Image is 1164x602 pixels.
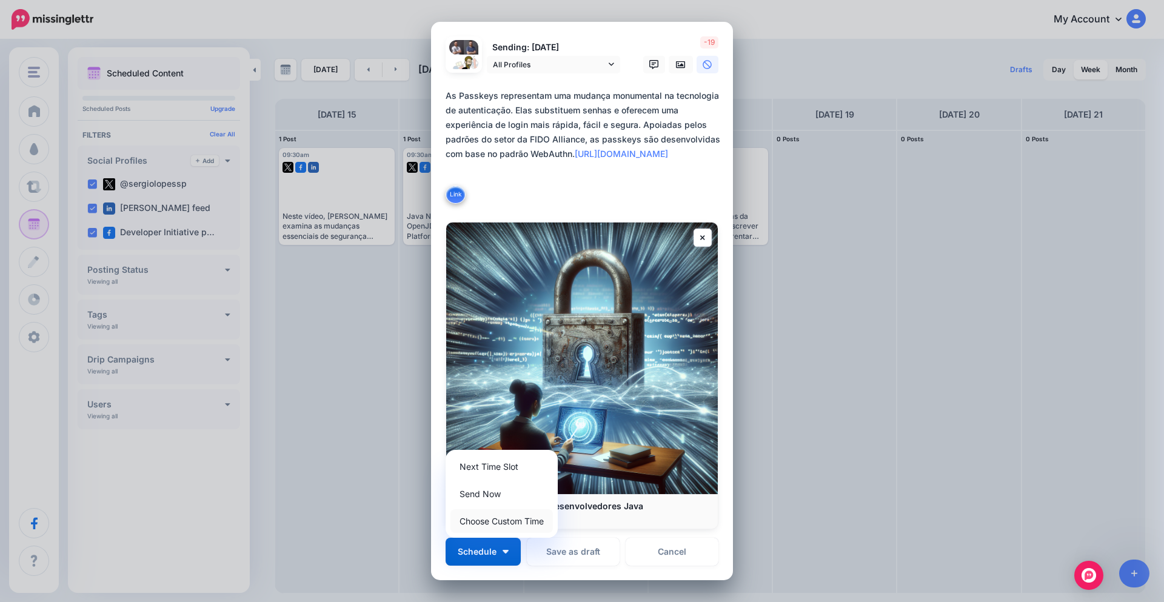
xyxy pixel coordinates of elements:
[446,538,521,566] button: Schedule
[1074,561,1103,590] div: Open Intercom Messenger
[458,512,706,523] p: [DOMAIN_NAME]
[700,36,718,48] span: -19
[449,55,478,84] img: QppGEvPG-82148.jpg
[450,455,553,478] a: Next Time Slot
[446,89,724,161] div: As Passkeys representam uma mudança monumental na tecnologia de autenticação. Elas substituem sen...
[458,547,497,556] span: Schedule
[503,550,509,554] img: arrow-down-white.png
[449,40,464,55] img: 1745356928895-67863.png
[464,40,478,55] img: 404938064_7577128425634114_8114752557348925942_n-bsa142071.jpg
[493,58,606,71] span: All Profiles
[626,538,718,566] a: Cancel
[450,509,553,533] a: Choose Custom Time
[446,222,718,494] img: FIDO | Passkeys para desenvolvedores Java
[487,41,620,55] p: Sending: [DATE]
[487,56,620,73] a: All Profiles
[527,538,620,566] button: Save as draft
[446,186,466,204] button: Link
[446,450,558,538] div: Schedule
[450,482,553,506] a: Send Now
